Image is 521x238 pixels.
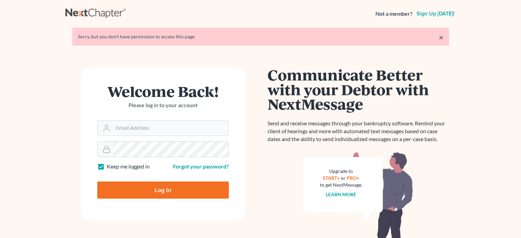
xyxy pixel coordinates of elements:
[320,181,362,188] div: to get NextMessage.
[439,33,444,41] a: ×
[375,10,412,18] strong: Not a member?
[113,121,228,136] input: Email Address
[415,11,456,16] a: Sign up [DATE]!
[107,163,150,171] label: Keep me logged in
[326,191,356,197] a: Learn more
[320,168,362,175] div: Upgrade to
[268,120,449,143] p: Send and receive messages through your bankruptcy software. Remind your client of hearings and mo...
[347,175,359,181] a: PRO+
[78,33,444,40] div: Sorry, but you don't have permission to access this page
[97,101,229,109] p: Please log in to your account
[323,175,340,181] a: START+
[173,163,229,170] a: Forgot your password?
[97,84,229,99] h1: Welcome Back!
[341,175,346,181] span: or
[268,67,449,111] h1: Communicate Better with your Debtor with NextMessage
[97,181,229,199] input: Log In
